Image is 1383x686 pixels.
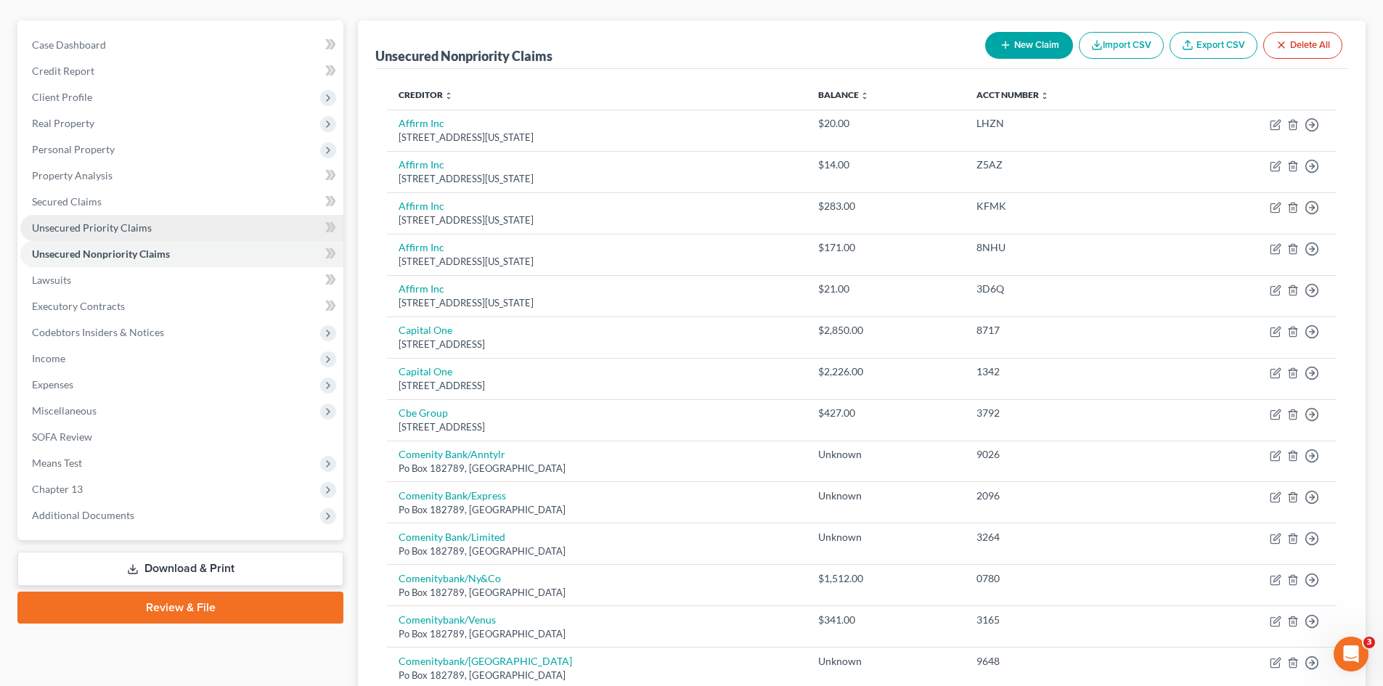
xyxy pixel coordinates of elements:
[818,489,953,503] div: Unknown
[399,627,795,641] div: Po Box 182789, [GEOGRAPHIC_DATA]
[818,282,953,296] div: $21.00
[976,489,1158,503] div: 2096
[32,195,102,208] span: Secured Claims
[985,32,1073,59] button: New Claim
[399,255,795,269] div: [STREET_ADDRESS][US_STATE]
[818,406,953,420] div: $427.00
[20,241,343,267] a: Unsecured Nonpriority Claims
[1334,637,1368,671] iframe: Intercom live chat
[399,544,795,558] div: Po Box 182789, [GEOGRAPHIC_DATA]
[976,116,1158,131] div: LHZN
[976,654,1158,669] div: 9648
[399,282,444,295] a: Affirm Inc
[399,200,444,212] a: Affirm Inc
[976,282,1158,296] div: 3D6Q
[32,221,152,234] span: Unsecured Priority Claims
[399,241,444,253] a: Affirm Inc
[399,448,505,460] a: Comenity Bank/Anntylr
[444,91,453,100] i: unfold_more
[20,163,343,189] a: Property Analysis
[818,240,953,255] div: $171.00
[399,89,453,100] a: Creditor unfold_more
[399,407,448,419] a: Cbe Group
[1170,32,1257,59] a: Export CSV
[399,158,444,171] a: Affirm Inc
[399,324,452,336] a: Capital One
[976,199,1158,213] div: KFMK
[818,364,953,379] div: $2,226.00
[976,240,1158,255] div: 8NHU
[399,531,505,543] a: Comenity Bank/Limited
[32,430,92,443] span: SOFA Review
[976,530,1158,544] div: 3264
[976,323,1158,338] div: 8717
[818,158,953,172] div: $14.00
[399,586,795,600] div: Po Box 182789, [GEOGRAPHIC_DATA]
[399,669,795,682] div: Po Box 182789, [GEOGRAPHIC_DATA]
[20,293,343,319] a: Executory Contracts
[32,65,94,77] span: Credit Report
[399,338,795,351] div: [STREET_ADDRESS]
[32,274,71,286] span: Lawsuits
[399,379,795,393] div: [STREET_ADDRESS]
[399,503,795,517] div: Po Box 182789, [GEOGRAPHIC_DATA]
[20,424,343,450] a: SOFA Review
[1363,637,1375,648] span: 3
[818,613,953,627] div: $341.00
[20,58,343,84] a: Credit Report
[399,420,795,434] div: [STREET_ADDRESS]
[399,572,501,584] a: Comenitybank/Ny&Co
[818,199,953,213] div: $283.00
[32,169,113,181] span: Property Analysis
[1079,32,1164,59] button: Import CSV
[818,116,953,131] div: $20.00
[375,47,552,65] div: Unsecured Nonpriority Claims
[32,117,94,129] span: Real Property
[399,613,496,626] a: Comenitybank/Venus
[20,32,343,58] a: Case Dashboard
[399,655,572,667] a: Comenitybank/[GEOGRAPHIC_DATA]
[976,613,1158,627] div: 3165
[399,365,452,377] a: Capital One
[399,213,795,227] div: [STREET_ADDRESS][US_STATE]
[818,323,953,338] div: $2,850.00
[399,131,795,144] div: [STREET_ADDRESS][US_STATE]
[976,571,1158,586] div: 0780
[32,326,164,338] span: Codebtors Insiders & Notices
[818,571,953,586] div: $1,512.00
[17,552,343,586] a: Download & Print
[1040,91,1049,100] i: unfold_more
[20,267,343,293] a: Lawsuits
[32,483,83,495] span: Chapter 13
[20,189,343,215] a: Secured Claims
[399,117,444,129] a: Affirm Inc
[976,406,1158,420] div: 3792
[1263,32,1342,59] button: Delete All
[818,447,953,462] div: Unknown
[32,38,106,51] span: Case Dashboard
[32,91,92,103] span: Client Profile
[32,457,82,469] span: Means Test
[20,215,343,241] a: Unsecured Priority Claims
[32,248,170,260] span: Unsecured Nonpriority Claims
[976,447,1158,462] div: 9026
[399,462,795,475] div: Po Box 182789, [GEOGRAPHIC_DATA]
[32,404,97,417] span: Miscellaneous
[818,89,869,100] a: Balance unfold_more
[32,352,65,364] span: Income
[399,296,795,310] div: [STREET_ADDRESS][US_STATE]
[818,530,953,544] div: Unknown
[32,300,125,312] span: Executory Contracts
[860,91,869,100] i: unfold_more
[399,172,795,186] div: [STREET_ADDRESS][US_STATE]
[32,143,115,155] span: Personal Property
[32,378,73,391] span: Expenses
[399,489,506,502] a: Comenity Bank/Express
[818,654,953,669] div: Unknown
[32,509,134,521] span: Additional Documents
[976,89,1049,100] a: Acct Number unfold_more
[976,158,1158,172] div: Z5AZ
[976,364,1158,379] div: 1342
[17,592,343,624] a: Review & File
